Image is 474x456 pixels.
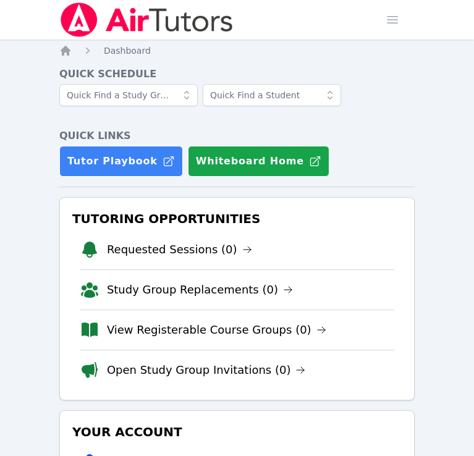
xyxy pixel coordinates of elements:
[70,208,404,230] h3: Tutoring Opportunities
[104,46,151,56] span: Dashboard
[107,321,326,339] a: View Registerable Course Groups (0)
[107,241,252,258] a: Requested Sessions (0)
[59,146,183,177] a: Tutor Playbook
[59,2,234,37] img: Air Tutors
[188,146,329,177] button: Whiteboard Home
[107,361,306,379] a: Open Study Group Invitations (0)
[70,421,404,443] h3: Your Account
[107,281,293,298] a: Study Group Replacements (0)
[59,84,198,106] input: Quick Find a Study Group
[104,44,151,57] a: Dashboard
[59,129,415,143] h4: Quick Links
[59,44,415,57] nav: Breadcrumb
[203,84,341,106] input: Quick Find a Student
[59,67,415,82] h4: Quick Schedule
